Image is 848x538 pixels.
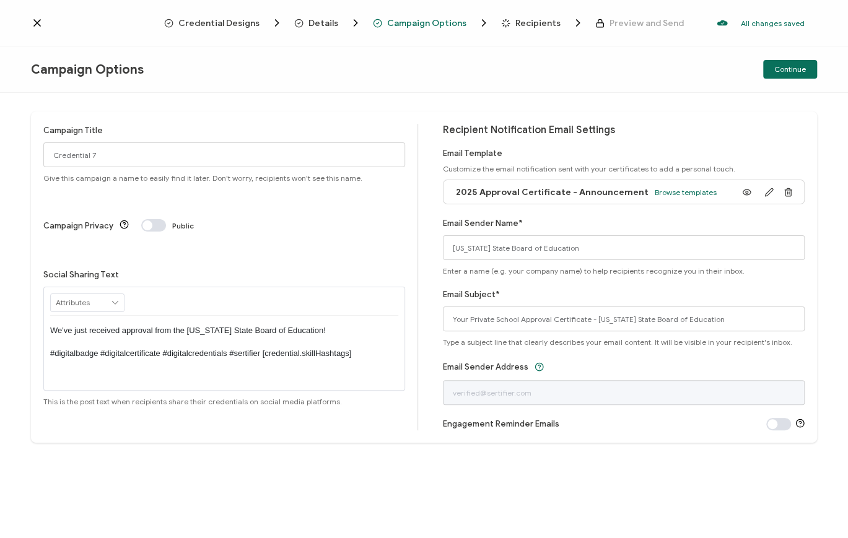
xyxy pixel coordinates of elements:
[164,17,283,29] span: Credential Designs
[443,149,502,158] label: Email Template
[443,337,792,347] span: Type a subject line that clearly describes your email content. It will be visible in your recipie...
[43,126,103,135] label: Campaign Title
[610,19,684,28] span: Preview and Send
[443,290,500,299] label: Email Subject*
[443,306,805,331] input: Subject
[51,294,124,311] input: Attributes
[373,17,490,29] span: Campaign Options
[443,266,745,276] span: Enter a name (e.g. your company name) to help recipients recognize you in their inbox.
[43,173,362,183] span: Give this campaign a name to easily find it later. Don't worry, recipients won't see this name.
[308,19,338,28] span: Details
[31,62,144,77] span: Campaign Options
[456,187,649,197] span: 2025 Approval Certificate - Announcement
[43,142,405,167] input: Campaign Options
[655,188,717,197] span: Browse templates
[786,479,848,538] iframe: Chat Widget
[43,270,119,279] label: Social Sharing Text
[43,397,342,406] span: This is the post text when recipients share their credentials on social media platforms.
[763,60,817,79] button: Continue
[741,19,805,28] p: All changes saved
[43,221,113,230] label: Campaign Privacy
[443,362,528,371] label: Email Sender Address
[595,19,684,28] span: Preview and Send
[443,235,805,260] input: Name
[501,17,584,29] span: Recipients
[387,19,466,28] span: Campaign Options
[172,221,194,230] span: Public
[50,325,398,359] p: We've just received approval from the [US_STATE] State Board of Education! #digitalbadge #digital...
[443,219,523,228] label: Email Sender Name*
[178,19,260,28] span: Credential Designs
[294,17,362,29] span: Details
[164,17,684,29] div: Breadcrumb
[443,164,735,173] span: Customize the email notification sent with your certificates to add a personal touch.
[443,380,805,405] input: verified@sertifier.com
[774,66,806,73] span: Continue
[515,19,561,28] span: Recipients
[443,124,615,136] span: Recipient Notification Email Settings
[443,419,559,428] label: Engagement Reminder Emails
